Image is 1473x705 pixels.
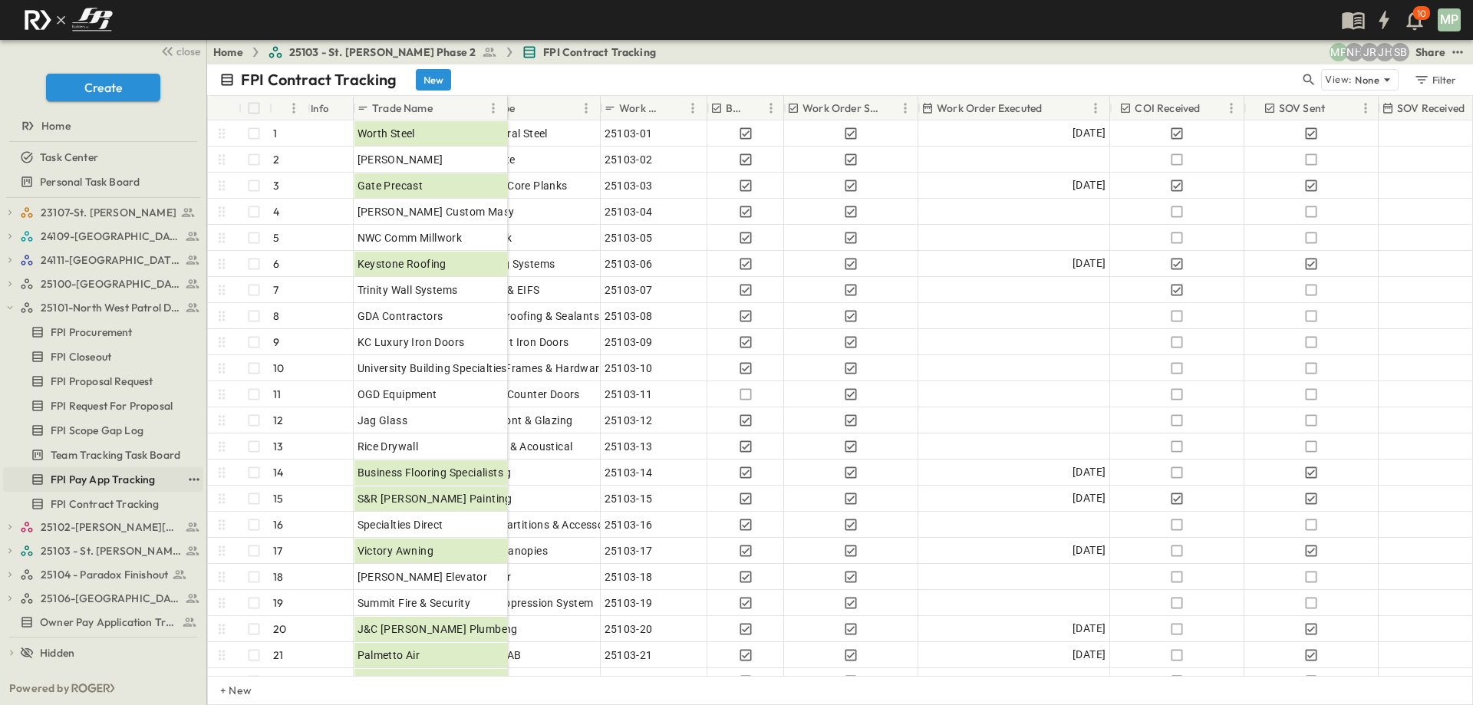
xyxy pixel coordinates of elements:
a: 25100-Vanguard Prep School [20,273,200,295]
p: 20 [273,621,286,637]
p: 22 [273,674,285,689]
span: FPI Closeout [51,349,111,364]
span: 25103-17 [605,543,653,558]
div: Team Tracking Task Boardtest [3,443,203,467]
span: [DATE] [1073,463,1106,481]
span: 25103-08 [605,308,653,324]
span: Wrought Iron Doors [470,334,569,350]
span: FPI Contract Tracking [51,496,160,512]
span: [DATE] [1073,255,1106,272]
p: 13 [273,439,283,454]
p: 18 [273,569,283,585]
span: Summit Fire & Security [358,595,471,611]
a: Owner Pay Application Tracking [3,611,200,633]
a: 24111-[GEOGRAPHIC_DATA] [20,249,200,271]
span: J&C [PERSON_NAME] Plumbers [358,621,517,637]
span: 25103 - St. [PERSON_NAME] Phase 2 [41,543,181,558]
span: Victory Awning [358,543,434,558]
p: SOV Received [1397,100,1465,116]
span: 25103-21 [605,647,653,663]
p: BSA Signed [726,100,746,116]
span: [PERSON_NAME] [358,152,443,167]
span: [DATE] [1073,672,1106,690]
p: 4 [273,204,279,219]
span: 25103-01 [605,126,653,141]
button: Sort [667,100,684,117]
span: [PERSON_NAME] Elevator [358,569,488,585]
div: Owner Pay Application Trackingtest [3,610,203,634]
button: Filter [1408,69,1461,91]
span: Hollow Core Planks [470,178,568,193]
span: 25104 - Paradox Finishout [41,567,168,582]
span: 23107-St. [PERSON_NAME] [41,205,176,220]
div: 25100-Vanguard Prep Schooltest [3,272,203,296]
div: # [269,96,308,120]
div: FPI Proposal Requesttest [3,369,203,394]
p: Work Order Sent [802,100,881,116]
span: Coiling Counter Doors [470,387,580,402]
a: FPI Contract Tracking [3,493,200,515]
div: 25101-North West Patrol Divisiontest [3,295,203,320]
span: Millwork [470,230,512,245]
button: Menu [484,99,503,117]
div: Info [311,87,329,130]
button: Sort [884,100,901,117]
p: Work Order Executed [937,100,1042,116]
p: Trade Name [372,100,433,116]
p: 5 [273,230,279,245]
span: 25106-St. Andrews Parking Lot [41,591,181,606]
div: FPI Closeouttest [3,344,203,369]
a: 25106-St. Andrews Parking Lot [20,588,200,609]
span: Team Tracking Task Board [51,447,180,463]
div: 25102-Christ The Redeemer Anglican Churchtest [3,515,203,539]
span: 25103-06 [605,256,653,272]
a: Home [213,44,243,60]
div: 24111-[GEOGRAPHIC_DATA]test [3,248,203,272]
div: FPI Request For Proposaltest [3,394,203,418]
button: test [1448,43,1467,61]
span: Drywall & Acoustical [470,439,573,454]
span: Metal Canopies [470,543,549,558]
span: Keystone Roofing [358,256,447,272]
p: 8 [273,308,279,324]
p: None [1355,72,1379,87]
span: 25103-13 [605,439,653,454]
div: FPI Pay App Trackingtest [3,467,203,492]
div: FPI Scope Gap Logtest [3,418,203,443]
span: FPI Pay App Tracking [51,472,155,487]
p: 10 [273,361,284,376]
span: OGD Equipment [358,387,437,402]
span: Hidden [40,645,74,661]
span: Personal Task Board [40,174,140,189]
span: Toilet Partitions & Accessories [470,517,622,532]
div: Jayden Ramirez (jramirez@fpibuilders.com) [1360,43,1379,61]
a: FPI Request For Proposal [3,395,200,417]
span: Specialties Direct [358,517,443,532]
span: 25103-16 [605,517,653,532]
p: 2 [273,152,279,167]
span: Home [41,118,71,133]
span: close [176,44,200,59]
span: S&R [PERSON_NAME] Painting [358,491,512,506]
p: 3 [273,178,279,193]
span: 25103-11 [605,387,653,402]
a: FPI Scope Gap Log [3,420,200,441]
div: FPI Procurementtest [3,320,203,344]
a: Home [3,115,200,137]
span: University Building Specialties [358,361,507,376]
span: 25103-03 [605,178,653,193]
button: Sort [1204,100,1221,117]
a: FPI Closeout [3,346,200,367]
p: 12 [273,413,283,428]
span: FPI Proposal Request [51,374,153,389]
span: Doors, Frames & Hardware [470,361,606,376]
span: Fire Suppression System [470,595,594,611]
button: Menu [1356,99,1375,117]
button: Menu [577,99,595,117]
button: Sort [750,100,766,117]
a: Personal Task Board [3,171,200,193]
p: 11 [273,387,281,402]
a: 23107-St. [PERSON_NAME] [20,202,200,223]
div: FPI Contract Trackingtest [3,492,203,516]
span: 25103-14 [605,465,653,480]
